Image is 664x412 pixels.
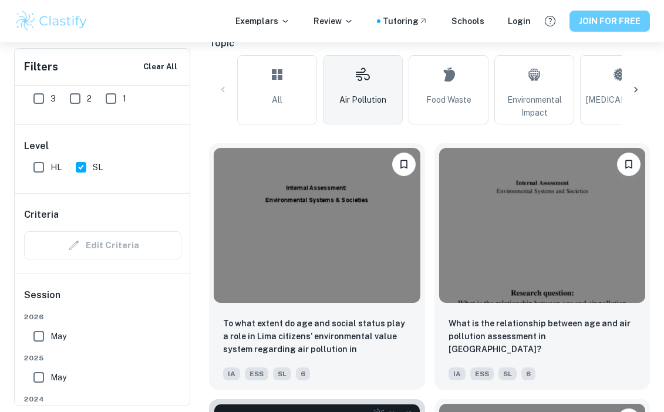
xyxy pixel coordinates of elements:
[87,92,92,105] span: 2
[314,15,353,28] p: Review
[214,148,420,303] img: ESS IA example thumbnail: To what extent do age and social status
[540,11,560,31] button: Help and Feedback
[93,161,103,174] span: SL
[500,93,569,119] span: Environmental Impact
[470,367,494,380] span: ESS
[123,92,126,105] span: 1
[24,312,181,322] span: 2026
[426,93,471,106] span: Food Waste
[223,367,240,380] span: IA
[14,9,89,33] img: Clastify logo
[569,11,650,32] button: JOIN FOR FREE
[296,367,310,380] span: 6
[24,139,181,153] h6: Level
[209,36,650,50] h6: Topic
[521,367,535,380] span: 6
[451,15,484,28] a: Schools
[235,15,290,28] p: Exemplars
[339,93,386,106] span: Air Pollution
[50,92,56,105] span: 3
[273,367,291,380] span: SL
[272,93,282,106] span: All
[50,330,66,343] span: May
[498,367,517,380] span: SL
[586,93,655,106] span: [MEDICAL_DATA]
[434,143,650,390] a: Please log in to bookmark exemplarsWhat is the relationship between age and air pollution assessm...
[209,143,425,390] a: Please log in to bookmark exemplars To what extent do age and social status play a role in Lima c...
[617,153,641,176] button: Please log in to bookmark exemplars
[24,288,181,312] h6: Session
[508,15,531,28] a: Login
[24,394,181,404] span: 2024
[24,231,181,259] div: Criteria filters are unavailable when searching by topic
[140,58,180,76] button: Clear All
[24,353,181,363] span: 2025
[392,153,416,176] button: Please log in to bookmark exemplars
[24,59,58,75] h6: Filters
[449,367,466,380] span: IA
[24,208,59,222] h6: Criteria
[383,15,428,28] a: Tutoring
[245,367,268,380] span: ESS
[439,148,646,303] img: ESS IA example thumbnail: What is the relationship between age and
[449,317,636,356] p: What is the relationship between age and air pollution assessment in Warsaw?
[223,317,411,357] p: To what extent do age and social status play a role in Lima citizens’ environmental value system ...
[50,371,66,384] span: May
[50,161,62,174] span: HL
